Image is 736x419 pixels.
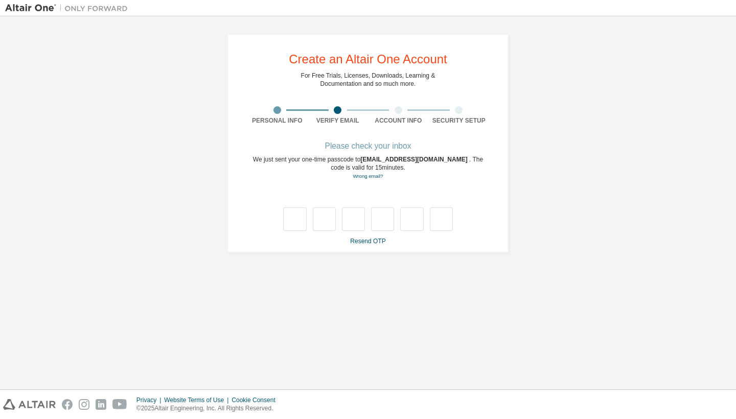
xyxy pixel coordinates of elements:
[5,3,133,13] img: Altair One
[112,399,127,410] img: youtube.svg
[136,404,282,413] p: © 2025 Altair Engineering, Inc. All Rights Reserved.
[3,399,56,410] img: altair_logo.svg
[232,396,281,404] div: Cookie Consent
[350,238,385,245] a: Resend OTP
[289,53,447,65] div: Create an Altair One Account
[136,396,164,404] div: Privacy
[62,399,73,410] img: facebook.svg
[301,72,435,88] div: For Free Trials, Licenses, Downloads, Learning & Documentation and so much more.
[247,143,489,149] div: Please check your inbox
[164,396,232,404] div: Website Terms of Use
[353,173,383,179] a: Go back to the registration form
[247,117,308,125] div: Personal Info
[308,117,369,125] div: Verify Email
[79,399,89,410] img: instagram.svg
[429,117,490,125] div: Security Setup
[360,156,469,163] span: [EMAIL_ADDRESS][DOMAIN_NAME]
[368,117,429,125] div: Account Info
[247,155,489,180] div: We just sent your one-time passcode to . The code is valid for 15 minutes.
[96,399,106,410] img: linkedin.svg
